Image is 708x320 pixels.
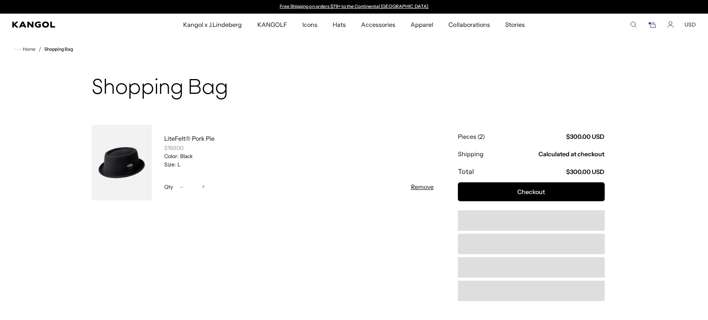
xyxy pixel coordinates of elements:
[361,14,395,36] span: Accessories
[176,182,187,191] button: -
[183,14,242,36] span: Kangol x J.Lindeberg
[202,182,205,192] span: +
[250,14,295,36] a: KANGOLF
[458,182,605,201] button: Checkout
[36,45,41,54] li: /
[667,21,674,28] a: Account
[411,182,434,191] button: Remove LiteFelt® Pork Pie - Black / L
[198,182,209,191] button: +
[187,182,198,191] input: Quantity for LiteFelt® Pork Pie
[164,144,434,151] div: $150.00
[458,167,474,176] p: Total
[498,14,532,36] a: Stories
[647,21,657,28] button: Cart
[411,14,433,36] span: Apparel
[164,161,176,168] dt: Size:
[276,4,432,10] slideshow-component: Announcement bar
[14,46,36,53] a: Home
[276,4,432,10] div: Announcement
[458,132,485,141] p: Pieces (2)
[12,22,121,28] a: Kangol
[176,14,250,36] a: Kangol x J.Lindeberg
[505,14,525,36] span: Stories
[685,21,696,28] button: USD
[403,14,441,36] a: Apparel
[630,21,637,28] summary: Search here
[280,3,428,9] a: Free Shipping on orders $79+ to the Continental [GEOGRAPHIC_DATA]
[21,47,36,52] span: Home
[164,135,215,142] a: LiteFelt® Pork Pie
[566,132,604,141] p: $300.00 USD
[458,150,484,158] p: Shipping
[538,150,605,158] p: Calculated at checkout
[566,168,604,176] p: $300.00 USD
[44,47,73,52] a: Shopping Bag
[325,14,353,36] a: Hats
[302,14,317,36] span: Icons
[180,182,183,192] span: -
[353,14,403,36] a: Accessories
[295,14,325,36] a: Icons
[448,14,490,36] span: Collaborations
[441,14,497,36] a: Collaborations
[164,153,179,160] dt: Color:
[257,14,287,36] span: KANGOLF
[92,76,617,101] h1: Shopping Bag
[276,4,432,10] div: 1 of 2
[333,14,346,36] span: Hats
[176,161,181,168] dd: L
[179,153,193,160] dd: Black
[164,183,173,190] span: Qty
